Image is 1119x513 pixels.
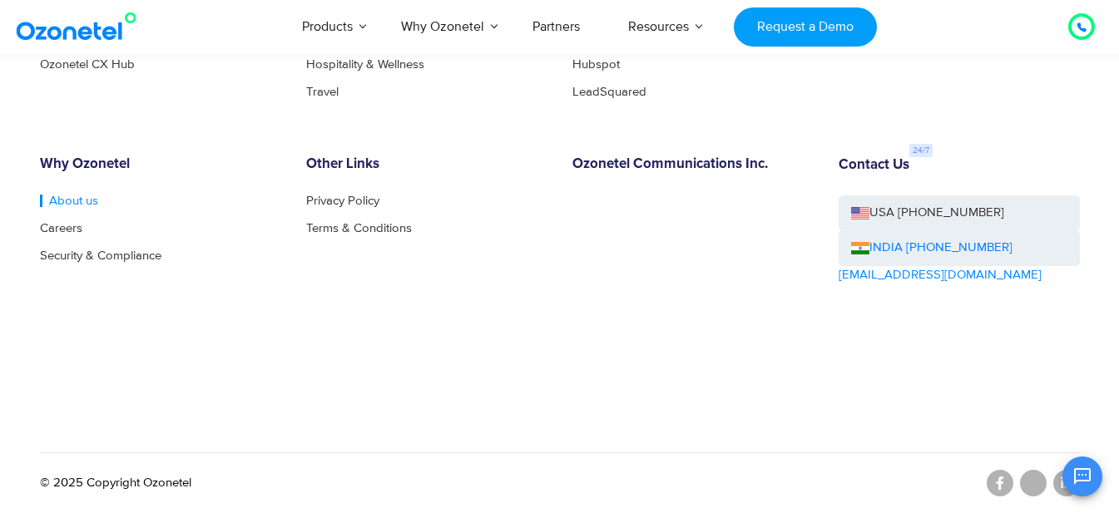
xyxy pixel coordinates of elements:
a: Hospitality & Wellness [306,58,424,71]
a: Security & Compliance [40,249,161,262]
a: Travel [306,86,339,98]
h6: Ozonetel Communications Inc. [572,156,814,173]
h6: Contact Us [839,157,909,174]
img: ind-flag.png [851,242,869,254]
a: About us [40,195,98,207]
a: Ozonetel CX Hub [40,58,135,71]
a: USA [PHONE_NUMBER] [839,195,1080,231]
img: us-flag.png [851,207,869,220]
a: [EMAIL_ADDRESS][DOMAIN_NAME] [839,266,1042,285]
a: Privacy Policy [306,195,379,207]
a: INDIA [PHONE_NUMBER] [851,239,1013,258]
h6: Other Links [306,156,547,173]
a: Terms & Conditions [306,222,412,234]
a: Careers [40,222,82,234]
button: Open chat [1062,456,1102,496]
a: LeadSquared [572,86,646,98]
p: © 2025 Copyright Ozonetel [40,474,191,493]
a: Hubspot [572,58,620,71]
a: Request a Demo [734,7,876,47]
h6: Why Ozonetel [40,156,281,173]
